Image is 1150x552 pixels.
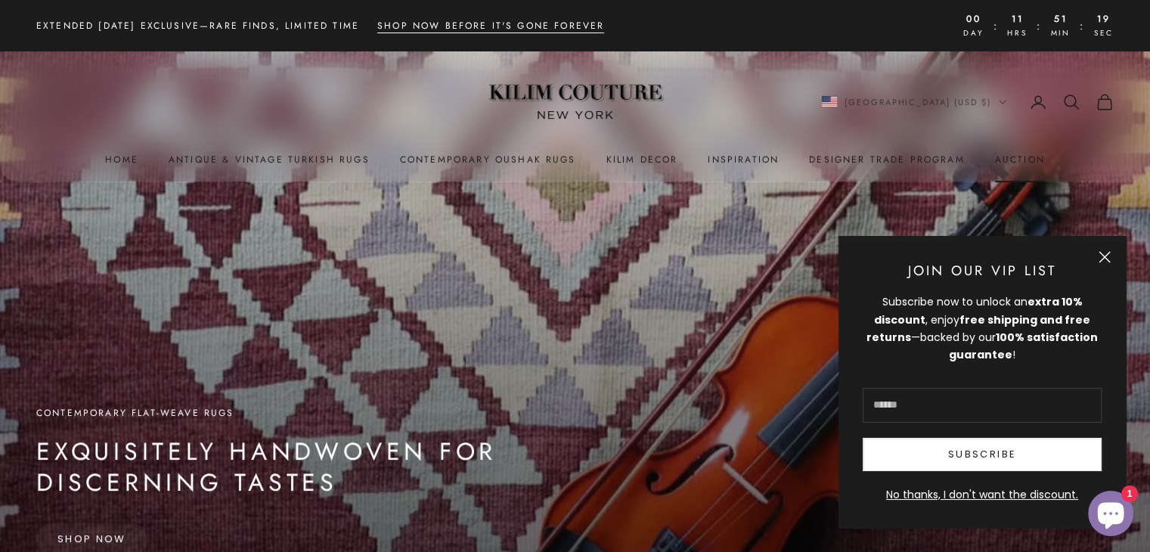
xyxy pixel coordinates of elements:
[863,438,1102,471] button: Subscribe
[822,95,1007,109] button: Change country or currency
[995,152,1045,167] a: Auction
[863,293,1102,363] div: Subscribe now to unlock an , enjoy —backed by our !
[105,152,138,167] a: Home
[822,96,837,107] img: United States
[963,12,984,27] countdown-timer-flip: 00
[866,312,1090,345] strong: free shipping and free returns
[1050,12,1070,27] countdown-timer-flip: 00
[993,17,998,35] span: :
[1007,12,1027,27] countdown-timer-flip: 00
[863,486,1102,504] button: No thanks, I don't want the discount.
[36,152,1114,167] nav: Primary navigation
[963,27,984,40] span: Day
[1050,27,1070,40] span: Min
[1083,491,1138,540] inbox-online-store-chat: Shopify online store chat
[838,236,1126,528] newsletter-popup: Newsletter popup
[809,152,965,167] a: Designer Trade Program
[1037,17,1042,35] span: :
[606,152,678,167] summary: Kilim Decor
[481,66,670,138] img: Logo of Kilim Couture New York
[949,330,1098,362] strong: 100% satisfaction guarantee
[1094,12,1114,27] countdown-timer-flip: 00
[874,294,1083,327] strong: extra 10% discount
[377,18,604,33] a: Shop Now Before It's Gone Forever
[36,18,359,33] p: Extended [DATE] Exclusive—Rare Finds, Limited Time
[822,93,1114,111] nav: Secondary navigation
[1094,27,1114,40] span: Sec
[36,405,626,420] p: Contemporary Flat-Weave Rugs
[845,95,992,109] span: [GEOGRAPHIC_DATA] (USD $)
[708,152,779,167] a: Inspiration
[863,260,1102,282] p: Join Our VIP List
[36,436,626,499] p: Exquisitely Handwoven for Discerning Tastes
[963,12,1114,39] countdown-timer: This offer expires on September 7, 2025 at 11:59 pm
[1007,27,1027,40] span: Hrs
[400,152,576,167] a: Contemporary Oushak Rugs
[169,152,370,167] a: Antique & Vintage Turkish Rugs
[1080,17,1085,35] span: :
